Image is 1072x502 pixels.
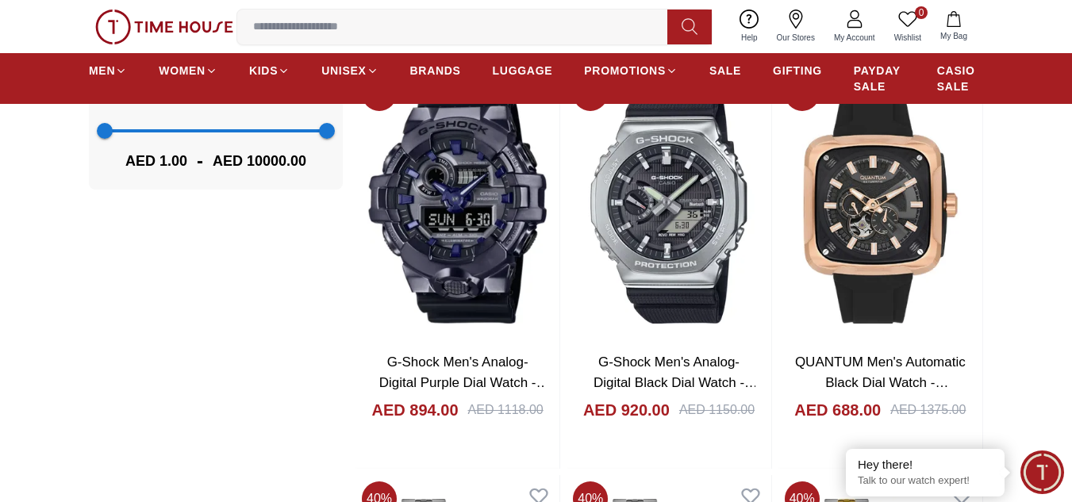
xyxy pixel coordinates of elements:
[885,6,931,47] a: 0Wishlist
[493,56,553,85] a: LUGGAGE
[594,354,758,410] a: G-Shock Men's Analog-Digital Black Dial Watch - GBM-2100-1ADR
[709,56,741,85] a: SALE
[159,63,206,79] span: WOMEN
[567,70,770,339] img: G-Shock Men's Analog-Digital Black Dial Watch - GBM-2100-1ADR
[410,63,461,79] span: BRANDS
[828,32,882,44] span: My Account
[321,63,366,79] span: UNISEX
[583,399,670,421] h4: AED 920.00
[767,6,824,47] a: Our Stores
[735,32,764,44] span: Help
[794,399,881,421] h4: AED 688.00
[584,63,666,79] span: PROMOTIONS
[858,457,993,473] div: Hey there!
[732,6,767,47] a: Help
[159,56,217,85] a: WOMEN
[934,30,974,42] span: My Bag
[89,63,115,79] span: MEN
[778,70,982,339] img: QUANTUM Men's Automatic Black Dial Watch - QMG1135.451
[795,354,966,410] a: QUANTUM Men's Automatic Black Dial Watch - QMG1135.451
[858,474,993,488] p: Talk to our watch expert!
[493,63,553,79] span: LUGGAGE
[213,150,306,172] span: AED 10000.00
[187,148,213,174] span: -
[915,6,928,19] span: 0
[125,150,187,172] span: AED 1.00
[937,63,983,94] span: CASIO SALE
[410,56,461,85] a: BRANDS
[95,10,233,44] img: ...
[937,56,983,101] a: CASIO SALE
[379,354,550,410] a: G-Shock Men's Analog-Digital Purple Dial Watch - GM-700P-6ADR
[321,56,378,85] a: UNISEX
[854,63,905,94] span: PAYDAY SALE
[249,56,290,85] a: KIDS
[854,56,905,101] a: PAYDAY SALE
[468,400,544,420] div: AED 1118.00
[89,56,127,85] a: MEN
[890,400,966,420] div: AED 1375.00
[372,399,459,421] h4: AED 894.00
[1020,450,1064,494] div: Chat Widget
[679,400,755,420] div: AED 1150.00
[355,70,559,339] img: G-Shock Men's Analog-Digital Purple Dial Watch - GM-700P-6ADR
[773,56,822,85] a: GIFTING
[770,32,821,44] span: Our Stores
[931,8,977,45] button: My Bag
[888,32,928,44] span: Wishlist
[249,63,278,79] span: KIDS
[773,63,822,79] span: GIFTING
[709,63,741,79] span: SALE
[584,56,678,85] a: PROMOTIONS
